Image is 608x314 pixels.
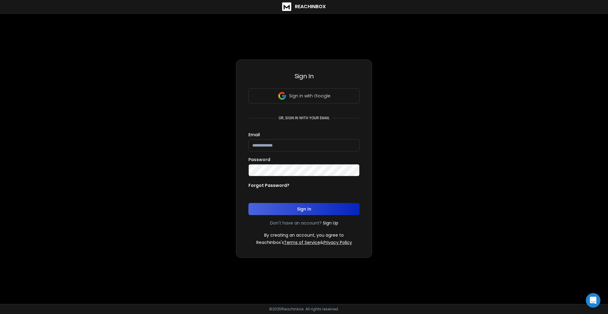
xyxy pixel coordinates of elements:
p: or, sign in with your email [276,116,332,120]
p: © 2025 Reachinbox. All rights reserved. [269,307,339,312]
p: By creating an account, you agree to [264,232,344,238]
a: ReachInbox [282,2,326,11]
p: Sign in with Google [289,93,330,99]
a: Sign Up [323,220,338,226]
label: Password [248,157,270,162]
div: Open Intercom Messenger [586,293,600,308]
a: Terms of Service [284,239,320,245]
label: Email [248,133,260,137]
h3: Sign In [248,72,360,80]
button: Sign in with Google [248,88,360,103]
h1: ReachInbox [295,3,326,10]
button: Sign In [248,203,360,215]
img: logo [282,2,291,11]
p: Forgot Password? [248,182,289,188]
p: ReachInbox's & [256,239,352,245]
a: Privacy Policy [323,239,352,245]
p: Don't have an account? [270,220,322,226]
